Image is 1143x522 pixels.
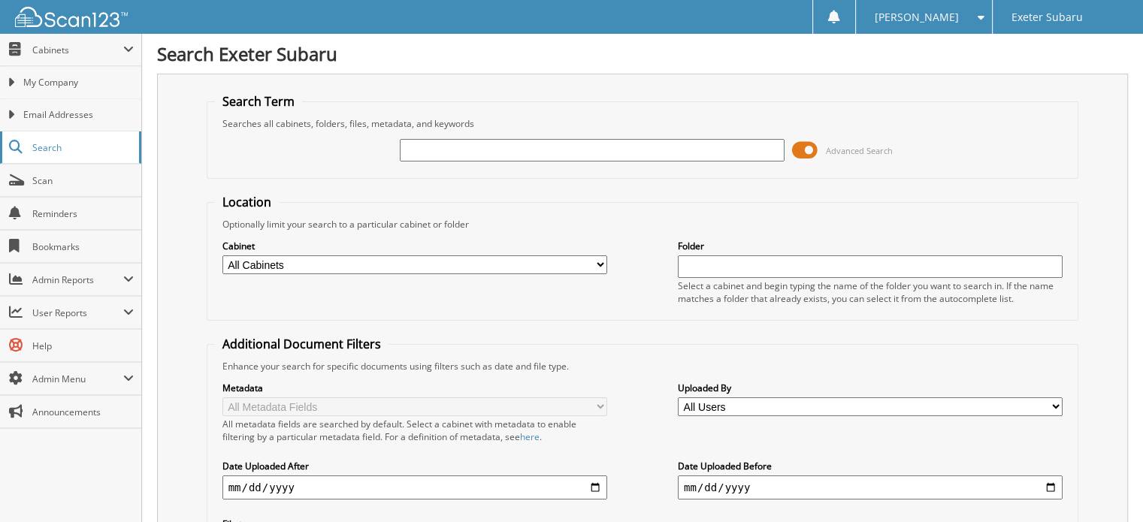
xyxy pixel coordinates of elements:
label: Metadata [222,382,607,394]
span: Reminders [32,207,134,220]
span: [PERSON_NAME] [875,13,959,22]
label: Uploaded By [678,382,1063,394]
div: Searches all cabinets, folders, files, metadata, and keywords [215,117,1071,130]
div: Select a cabinet and begin typing the name of the folder you want to search in. If the name match... [678,279,1063,305]
span: Scan [32,174,134,187]
input: start [222,475,607,499]
span: My Company [23,76,134,89]
legend: Search Term [215,93,302,110]
span: Admin Menu [32,373,123,385]
div: Optionally limit your search to a particular cabinet or folder [215,218,1071,231]
span: Admin Reports [32,273,123,286]
a: here [520,430,540,443]
legend: Additional Document Filters [215,336,389,352]
span: User Reports [32,306,123,319]
legend: Location [215,194,279,210]
span: Help [32,339,134,352]
span: Announcements [32,406,134,418]
span: Cabinets [32,44,123,56]
label: Cabinet [222,240,607,252]
label: Date Uploaded After [222,460,607,472]
span: Exeter Subaru [1011,13,1083,22]
img: scan123-logo-white.svg [15,7,128,27]
h1: Search Exeter Subaru [157,41,1128,66]
span: Advanced Search [826,145,893,156]
iframe: Chat Widget [1068,450,1143,522]
div: All metadata fields are searched by default. Select a cabinet with metadata to enable filtering b... [222,418,607,443]
input: end [678,475,1063,499]
span: Email Addresses [23,108,134,122]
label: Folder [678,240,1063,252]
span: Bookmarks [32,240,134,253]
span: Search [32,141,132,154]
div: Enhance your search for specific documents using filters such as date and file type. [215,360,1071,373]
label: Date Uploaded Before [678,460,1063,472]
